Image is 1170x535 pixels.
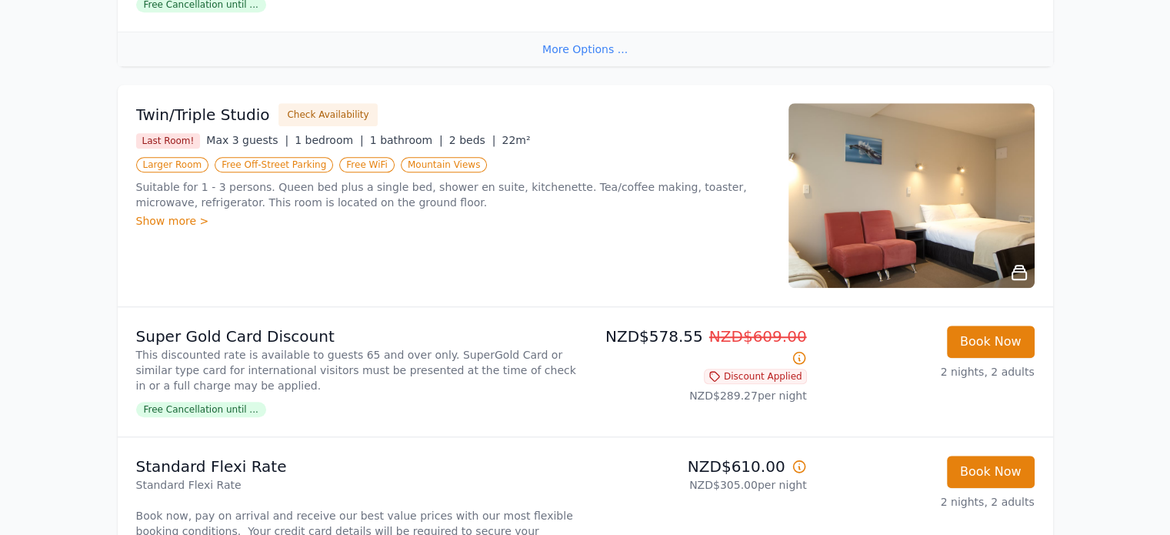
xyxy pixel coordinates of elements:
span: 22m² [502,134,530,146]
div: Show more > [136,213,770,229]
p: 2 nights, 2 adults [819,494,1035,510]
p: Super Gold Card Discount [136,326,579,347]
span: Mountain Views [401,157,487,172]
button: Check Availability [278,103,377,126]
button: Book Now [947,456,1035,488]
span: 2 beds | [449,134,496,146]
p: NZD$305.00 per night [592,477,807,493]
span: 1 bathroom | [370,134,443,146]
span: Last Room! [136,133,201,149]
p: Standard Flexi Rate [136,456,579,477]
span: 1 bedroom | [295,134,364,146]
p: Suitable for 1 - 3 persons. Queen bed plus a single bed, shower en suite, kitchenette. Tea/coffee... [136,179,770,210]
p: NZD$610.00 [592,456,807,477]
span: Larger Room [136,157,209,172]
span: NZD$609.00 [709,327,807,346]
span: Max 3 guests | [206,134,288,146]
div: More Options ... [118,32,1053,66]
p: NZD$578.55 [592,326,807,369]
h3: Twin/Triple Studio [136,104,270,125]
button: Book Now [947,326,1035,358]
p: 2 nights, 2 adults [819,364,1035,380]
span: Free Off-Street Parking [215,157,333,172]
p: This discounted rate is available to guests 65 and over only. SuperGold Card or similar type card... [136,347,579,393]
span: Discount Applied [704,369,807,384]
span: Free WiFi [339,157,395,172]
p: NZD$289.27 per night [592,388,807,403]
span: Free Cancellation until ... [136,402,266,417]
